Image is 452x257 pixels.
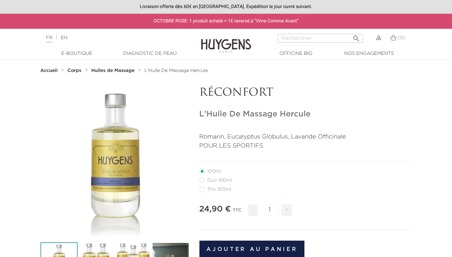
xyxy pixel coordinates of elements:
[116,50,183,57] a: Diagnostic de peau
[61,35,67,40] a: EN
[199,178,240,183] label: Duo 100ml
[352,32,360,40] i: 
[40,68,58,73] strong: Accueil
[199,133,412,142] p: Romarin, Eucalyptus Globulus, Lavande Officinale
[398,35,405,40] span: (0)
[248,204,258,216] span: -
[199,205,231,213] span: 24,90 €
[199,87,412,99] p: RÉCONFORT
[145,68,208,73] a: L'Huile De Massage Hercule
[281,204,292,216] span: +
[260,204,280,216] input: Quantité
[278,34,363,42] input: Rechercher
[350,32,362,41] button: 
[43,34,183,42] div: |
[91,68,136,73] a: Huiles de Massage
[199,187,239,192] label: Trio 100ml
[68,68,82,73] strong: Corps
[201,28,251,54] img: Huygens
[91,68,134,73] strong: Huiles de Massage
[199,142,412,151] p: POUR LES SPORTIFS
[233,203,242,221] div: TTC
[199,169,229,174] label: 100ml
[68,68,83,73] a: Corps
[263,50,330,57] a: Officine Bio
[46,35,53,42] a: FR
[199,109,412,119] h1: L'Huile De Massage Hercule
[43,50,110,57] a: E-Boutique
[336,50,402,57] a: Nos engagements
[40,68,59,73] a: Accueil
